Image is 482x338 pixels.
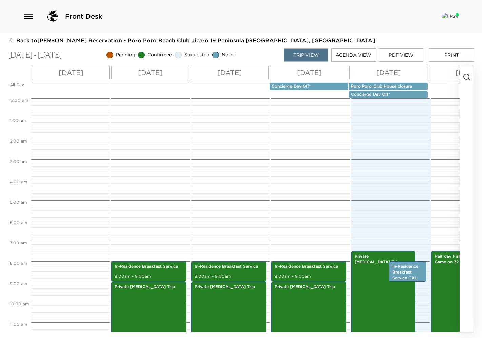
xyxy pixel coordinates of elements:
[8,301,31,306] span: 10:00 AM
[8,281,29,286] span: 9:00 AM
[8,50,62,60] p: [DATE] - [DATE]
[45,8,61,24] img: logo
[8,159,28,164] span: 3:00 AM
[351,92,426,97] p: Concierge Day Off*
[272,83,347,89] p: Concierge Day Off*
[429,48,474,62] button: Print
[217,68,242,78] p: [DATE]
[59,68,83,78] p: [DATE]
[115,284,183,290] p: Private [MEDICAL_DATA] Trip
[8,240,28,245] span: 7:00 AM
[147,52,172,58] span: Confirmed
[16,37,375,44] span: Back to [PERSON_NAME] Reservation - Poro Poro Beach Club Jicaro 19 Peninsula [GEOGRAPHIC_DATA], [...
[376,68,401,78] p: [DATE]
[8,118,27,123] span: 1:00 AM
[8,98,30,103] span: 12:00 AM
[222,52,236,58] span: Notes
[184,52,209,58] span: Suggested
[392,264,423,281] p: In-Residence Breakfast Service CXL
[191,66,269,79] button: [DATE]
[8,179,29,184] span: 4:00 AM
[116,52,135,58] span: Pending
[392,281,423,292] p: 8:00am - 9:00am
[111,261,186,282] div: In-Residence Breakfast Service8:00am - 9:00am
[8,138,28,144] span: 2:00 AM
[65,12,102,21] span: Front Desk
[331,48,376,62] button: Agenda View
[351,83,426,89] p: Poro Poro Club House closure
[271,261,346,282] div: In-Residence Breakfast Service8:00am - 9:00am
[195,274,263,279] p: 8:00am - 9:00am
[8,261,29,266] span: 8:00 AM
[195,264,263,269] p: In-Residence Breakfast Service
[8,322,29,327] span: 11:00 AM
[379,48,423,62] button: PDF View
[8,200,28,205] span: 5:00 AM
[297,68,322,78] p: [DATE]
[389,261,426,282] div: In-Residence Breakfast Service CXL8:00am - 9:00am
[195,284,263,290] p: Private [MEDICAL_DATA] Trip
[138,68,163,78] p: [DATE]
[284,48,328,62] button: Trip View
[275,264,343,269] p: In-Residence Breakfast Service
[355,253,412,265] p: Private [MEDICAL_DATA] Trip
[275,284,343,290] p: Private [MEDICAL_DATA] Trip
[442,13,459,20] img: User
[8,220,29,225] span: 6:00 AM
[191,261,266,282] div: In-Residence Breakfast Service8:00am - 9:00am
[115,274,183,279] p: 8:00am - 9:00am
[456,68,480,78] p: [DATE]
[115,264,183,269] p: In-Residence Breakfast Service
[10,82,29,88] p: All Day
[270,66,348,79] button: [DATE]
[349,66,427,79] button: [DATE]
[8,37,375,44] button: Back to[PERSON_NAME] Reservation - Poro Poro Beach Club Jicaro 19 Peninsula [GEOGRAPHIC_DATA], [G...
[275,274,343,279] p: 8:00am - 9:00am
[32,66,110,79] button: [DATE]
[111,66,189,79] button: [DATE]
